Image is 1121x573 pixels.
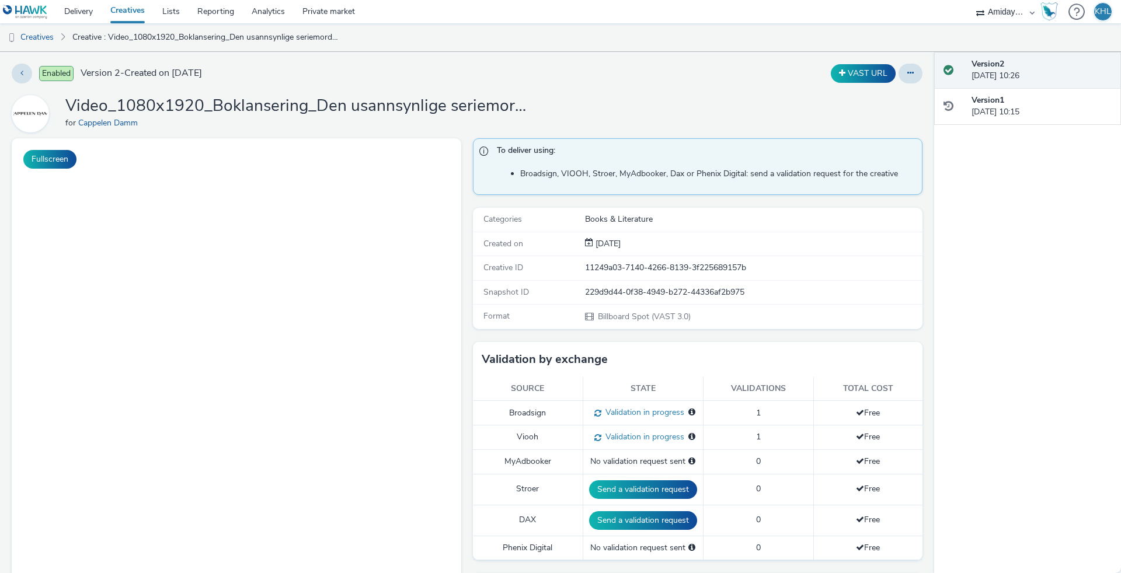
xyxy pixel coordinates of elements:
[39,66,74,81] span: Enabled
[601,407,684,418] span: Validation in progress
[688,542,695,554] div: Please select a deal below and click on Send to send a validation request to Phenix Digital.
[593,238,621,250] div: Creation 18 September 2025, 10:15
[828,64,899,83] div: Duplicate the creative as a VAST URL
[583,377,703,401] th: State
[483,214,522,225] span: Categories
[856,542,880,553] span: Free
[589,511,697,530] button: Send a validation request
[756,407,761,418] span: 1
[1040,2,1063,21] a: Hawk Academy
[585,286,921,298] div: 229d9d44-0f38-4949-b272-44336af2b975
[972,58,1112,82] div: [DATE] 10:26
[23,150,76,169] button: Fullscreen
[813,377,922,401] th: Total cost
[589,456,697,467] div: No validation request sent
[6,32,18,44] img: dooh
[65,117,78,128] span: for
[3,5,48,19] img: undefined Logo
[12,108,54,119] a: Cappelen Damm
[972,95,1004,106] strong: Version 1
[67,23,347,51] a: Creative : Video_1080x1920_Boklansering_Den usannsynlige seriemorderen_Arnfinn Nesset
[856,407,880,418] span: Free
[831,64,896,83] button: VAST URL
[1040,2,1058,21] img: Hawk Academy
[482,351,608,368] h3: Validation by exchange
[473,450,583,474] td: MyAdbooker
[473,401,583,425] td: Broadsign
[756,542,761,553] span: 0
[483,238,523,249] span: Created on
[483,310,510,322] span: Format
[756,456,761,467] span: 0
[597,311,691,322] span: Billboard Spot (VAST 3.0)
[473,505,583,536] td: DAX
[756,514,761,525] span: 0
[483,286,529,298] span: Snapshot ID
[81,67,202,80] span: Version 2 - Created on [DATE]
[585,262,921,274] div: 11249a03-7140-4266-8139-3f225689157b
[756,483,761,494] span: 0
[473,474,583,505] td: Stroer
[1095,3,1111,20] div: KHL
[65,95,532,117] h1: Video_1080x1920_Boklansering_Den usannsynlige seriemorderen_Arnfinn Nesset
[972,95,1112,118] div: [DATE] 10:15
[78,117,142,128] a: Cappelen Damm
[473,536,583,560] td: Phenix Digital
[483,262,523,273] span: Creative ID
[601,431,684,442] span: Validation in progress
[473,377,583,401] th: Source
[703,377,813,401] th: Validations
[589,542,697,554] div: No validation request sent
[497,145,910,160] span: To deliver using:
[473,425,583,450] td: Viooh
[856,483,880,494] span: Free
[972,58,1004,69] strong: Version 2
[856,514,880,525] span: Free
[585,214,921,225] div: Books & Literature
[856,456,880,467] span: Free
[13,97,47,131] img: Cappelen Damm
[589,480,697,499] button: Send a validation request
[593,238,621,249] span: [DATE]
[688,456,695,467] div: Please select a deal below and click on Send to send a validation request to MyAdbooker.
[756,431,761,442] span: 1
[520,168,916,180] li: Broadsign, VIOOH, Stroer, MyAdbooker, Dax or Phenix Digital: send a validation request for the cr...
[856,431,880,442] span: Free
